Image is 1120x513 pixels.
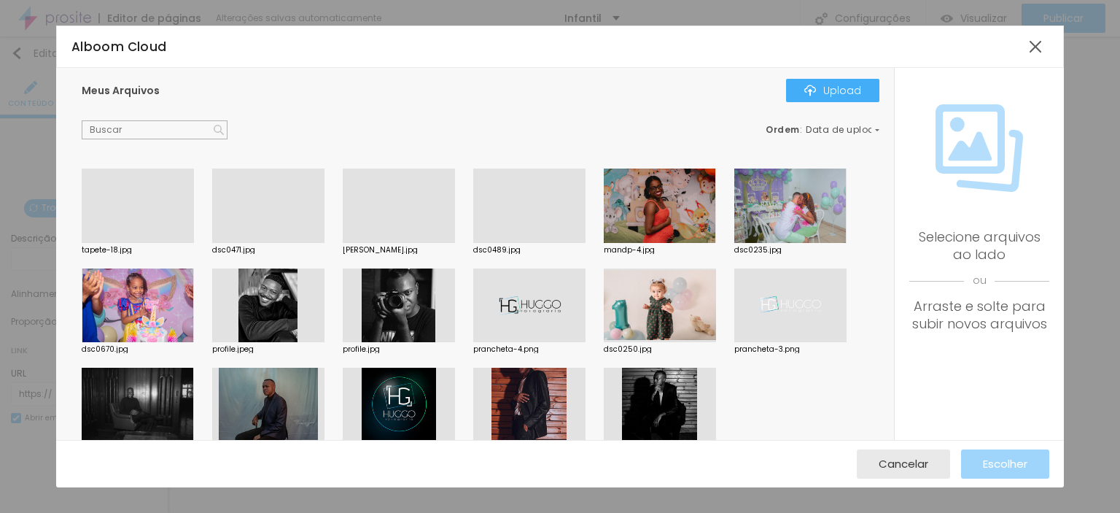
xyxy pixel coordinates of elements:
div: profile.jpg [343,346,455,353]
div: [PERSON_NAME].jpg [343,247,455,254]
div: prancheta-4.png [473,346,586,353]
button: Escolher [961,450,1049,479]
div: profile.jpeg [212,346,324,353]
div: : [766,126,879,134]
div: Selecione arquivos ao lado Arraste e solte para subir novos arquivos [909,228,1049,333]
button: IconeUpload [786,79,879,102]
img: Icone [214,125,224,135]
div: mandp-4.jpg [604,247,716,254]
span: Data de upload [806,126,882,134]
img: Icone [936,104,1023,192]
div: prancheta-3.png [734,346,847,353]
div: dsc0670.jpg [82,346,194,353]
div: dsc0250.jpg [604,346,716,353]
div: dsc0489.jpg [473,247,586,254]
div: tapete-18.jpg [82,247,194,254]
div: dsc0471.jpg [212,247,324,254]
img: Icone [804,85,816,96]
span: Ordem [766,123,800,136]
div: Upload [804,85,861,96]
button: Cancelar [857,450,950,479]
span: Meus Arquivos [82,83,160,98]
span: Alboom Cloud [71,38,167,55]
span: ou [909,263,1049,298]
div: dsc0235.jpg [734,247,847,254]
span: Escolher [983,458,1027,470]
span: Cancelar [879,458,928,470]
input: Buscar [82,120,227,139]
